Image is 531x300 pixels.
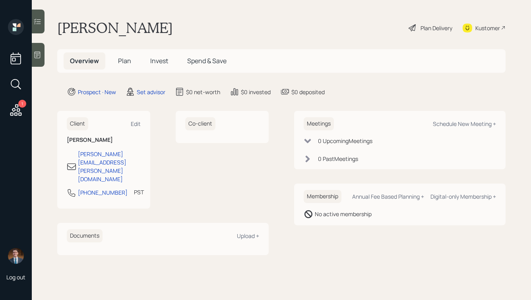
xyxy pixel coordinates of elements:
[67,229,103,242] h6: Documents
[6,273,25,281] div: Log out
[67,137,141,143] h6: [PERSON_NAME]
[78,150,141,183] div: [PERSON_NAME][EMAIL_ADDRESS][PERSON_NAME][DOMAIN_NAME]
[475,24,500,32] div: Kustomer
[352,193,424,200] div: Annual Fee Based Planning +
[8,248,24,264] img: hunter_neumayer.jpg
[118,56,131,65] span: Plan
[70,56,99,65] span: Overview
[318,155,358,163] div: 0 Past Meeting s
[78,188,128,197] div: [PHONE_NUMBER]
[237,232,259,240] div: Upload +
[304,190,341,203] h6: Membership
[318,137,372,145] div: 0 Upcoming Meeting s
[67,117,88,130] h6: Client
[18,100,26,108] div: 1
[430,193,496,200] div: Digital-only Membership +
[241,88,271,96] div: $0 invested
[421,24,452,32] div: Plan Delivery
[187,56,227,65] span: Spend & Save
[304,117,334,130] h6: Meetings
[150,56,168,65] span: Invest
[186,88,220,96] div: $0 net-worth
[57,19,173,37] h1: [PERSON_NAME]
[315,210,372,218] div: No active membership
[433,120,496,128] div: Schedule New Meeting +
[185,117,215,130] h6: Co-client
[291,88,325,96] div: $0 deposited
[134,188,144,196] div: PST
[78,88,116,96] div: Prospect · New
[137,88,165,96] div: Set advisor
[131,120,141,128] div: Edit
